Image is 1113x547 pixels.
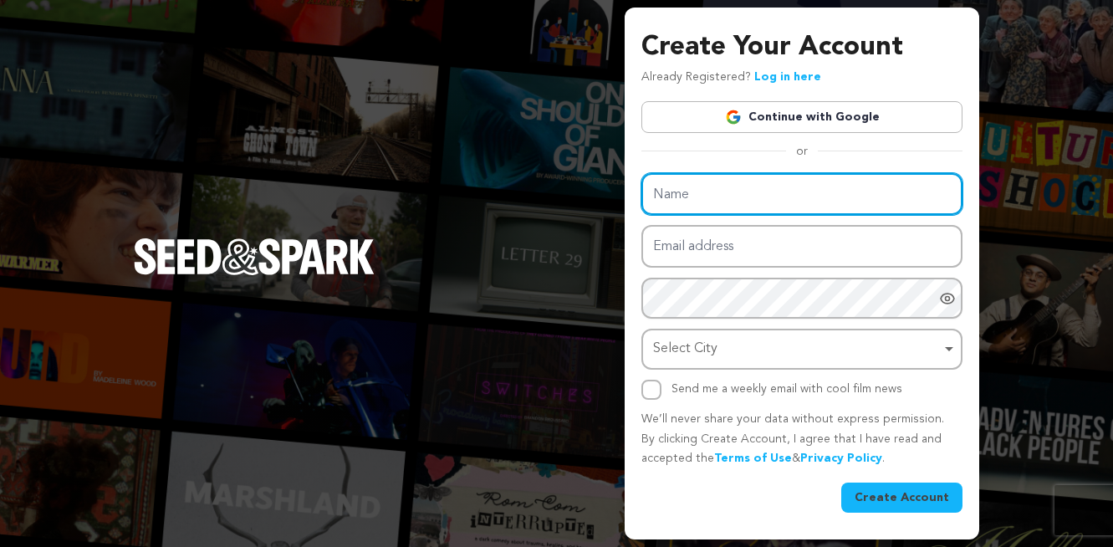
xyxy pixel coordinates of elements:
[786,143,818,160] span: or
[653,337,941,361] div: Select City
[800,452,882,464] a: Privacy Policy
[641,68,821,88] p: Already Registered?
[641,225,962,268] input: Email address
[841,483,962,513] button: Create Account
[641,101,962,133] a: Continue with Google
[641,28,962,68] h3: Create Your Account
[939,290,956,307] a: Show password as plain text. Warning: this will display your password on the screen.
[641,410,962,469] p: We’ll never share your data without express permission. By clicking Create Account, I agree that ...
[754,71,821,83] a: Log in here
[714,452,792,464] a: Terms of Use
[641,173,962,216] input: Name
[725,109,742,125] img: Google logo
[671,383,902,395] label: Send me a weekly email with cool film news
[134,238,375,275] img: Seed&Spark Logo
[134,238,375,309] a: Seed&Spark Homepage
